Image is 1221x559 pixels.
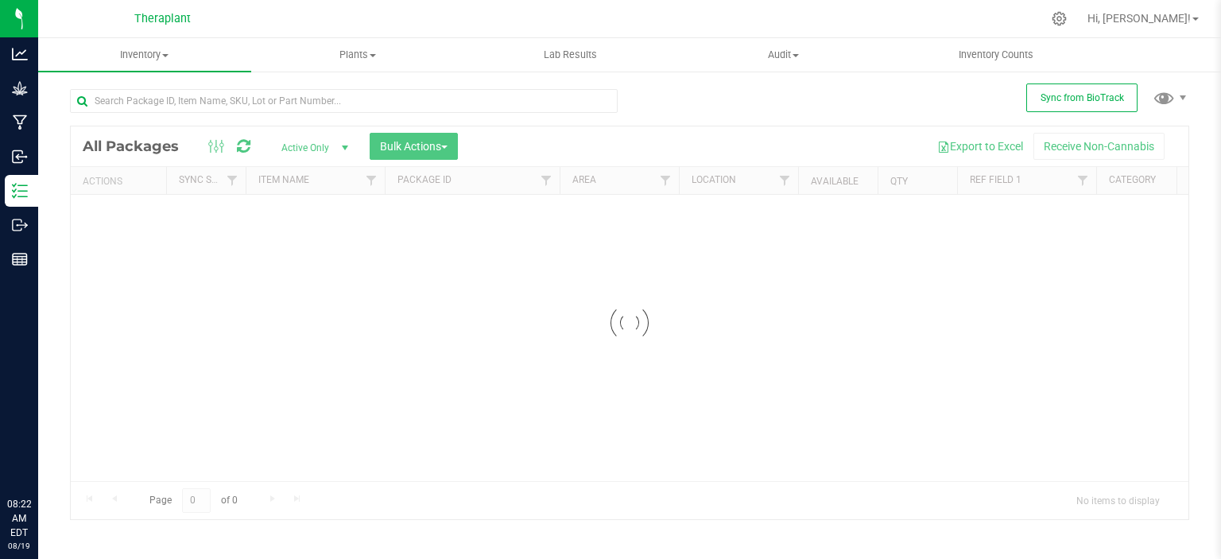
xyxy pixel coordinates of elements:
[38,48,251,62] span: Inventory
[7,497,31,540] p: 08:22 AM EDT
[1026,83,1138,112] button: Sync from BioTrack
[890,38,1103,72] a: Inventory Counts
[12,115,28,130] inline-svg: Manufacturing
[251,38,464,72] a: Plants
[522,48,618,62] span: Lab Results
[676,38,890,72] a: Audit
[12,251,28,267] inline-svg: Reports
[252,48,463,62] span: Plants
[47,429,66,448] iframe: Resource center unread badge
[7,540,31,552] p: 08/19
[12,46,28,62] inline-svg: Analytics
[12,80,28,96] inline-svg: Grow
[12,183,28,199] inline-svg: Inventory
[134,12,191,25] span: Theraplant
[12,217,28,233] inline-svg: Outbound
[38,38,251,72] a: Inventory
[70,89,618,113] input: Search Package ID, Item Name, SKU, Lot or Part Number...
[464,38,677,72] a: Lab Results
[1041,92,1124,103] span: Sync from BioTrack
[1087,12,1191,25] span: Hi, [PERSON_NAME]!
[1049,11,1069,26] div: Manage settings
[937,48,1055,62] span: Inventory Counts
[677,48,889,62] span: Audit
[16,432,64,479] iframe: Resource center
[12,149,28,165] inline-svg: Inbound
